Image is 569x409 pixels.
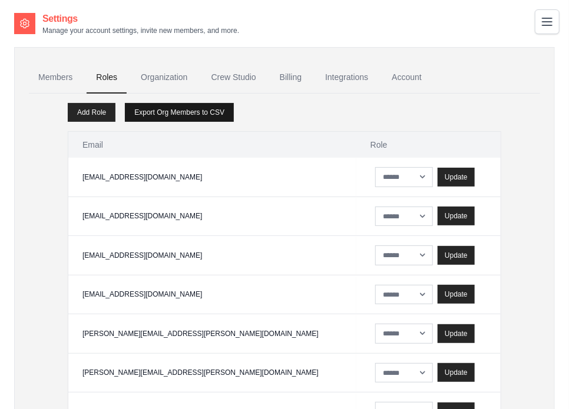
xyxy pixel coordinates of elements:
td: [PERSON_NAME][EMAIL_ADDRESS][PERSON_NAME][DOMAIN_NAME] [68,314,356,354]
th: Email [68,132,356,158]
a: Crew Studio [202,62,266,94]
button: Update [438,363,475,382]
a: Billing [270,62,311,94]
a: Members [29,62,82,94]
a: Add Role [68,103,115,122]
button: Toggle navigation [535,9,560,34]
button: Update [438,246,475,265]
h2: Settings [42,12,239,26]
td: [EMAIL_ADDRESS][DOMAIN_NAME] [68,275,356,314]
button: Update [438,285,475,304]
td: [PERSON_NAME][EMAIL_ADDRESS][PERSON_NAME][DOMAIN_NAME] [68,353,356,393]
a: Roles [87,62,127,94]
a: Export Org Members to CSV [125,103,234,122]
button: Update [438,168,475,187]
a: Organization [131,62,197,94]
a: Integrations [316,62,378,94]
button: Update [438,207,475,225]
th: Role [356,132,501,158]
td: [EMAIL_ADDRESS][DOMAIN_NAME] [68,197,356,236]
td: [EMAIL_ADDRESS][DOMAIN_NAME] [68,236,356,275]
a: Account [382,62,431,94]
button: Update [438,324,475,343]
td: [EMAIL_ADDRESS][DOMAIN_NAME] [68,158,356,197]
p: Manage your account settings, invite new members, and more. [42,26,239,35]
